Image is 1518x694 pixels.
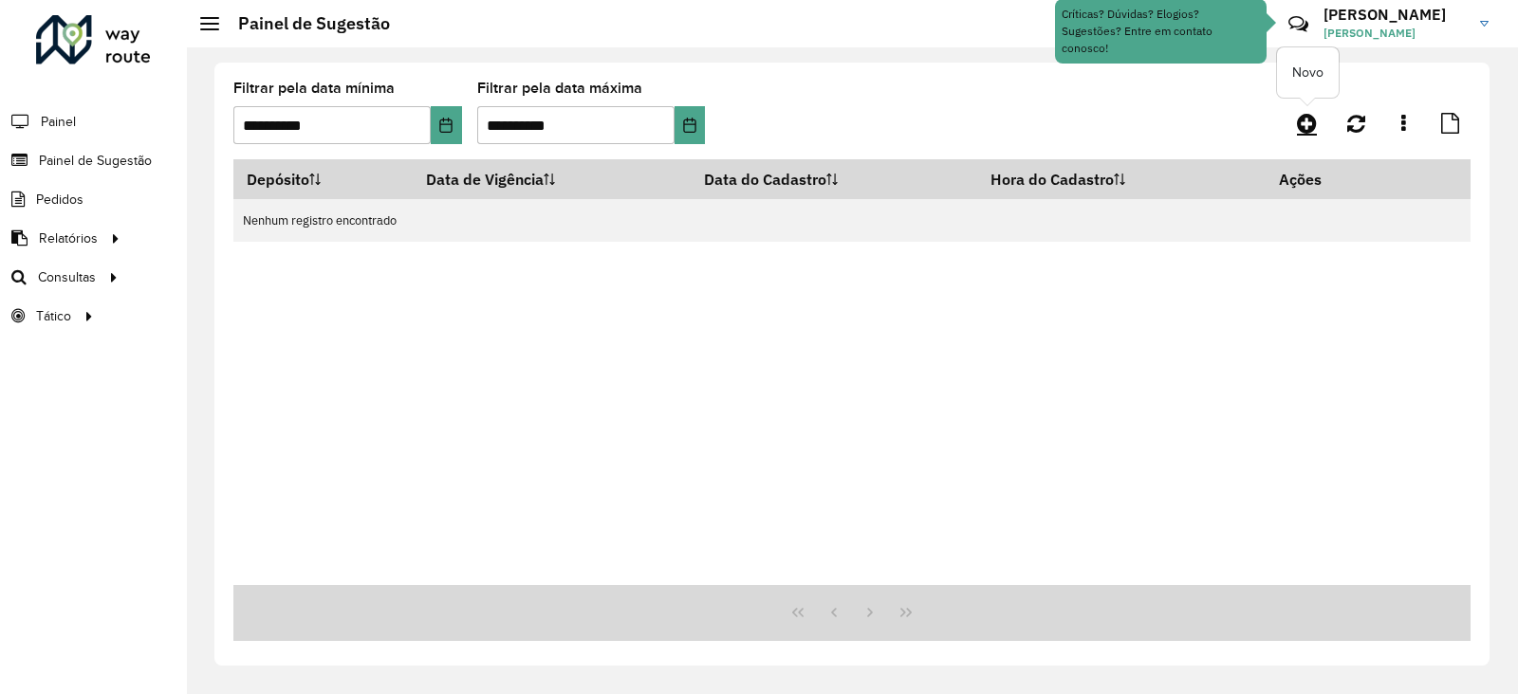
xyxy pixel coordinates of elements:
td: Nenhum registro encontrado [233,199,1471,242]
button: Choose Date [431,106,461,144]
button: Choose Date [675,106,705,144]
span: Consultas [38,267,96,287]
th: Depósito [233,159,413,199]
span: [PERSON_NAME] [1324,25,1466,42]
h2: Painel de Sugestão [219,13,390,34]
th: Data do Cadastro [691,159,977,199]
div: Novo [1277,47,1339,98]
th: Ações [1266,159,1379,199]
span: Painel de Sugestão [39,151,152,171]
label: Filtrar pela data máxima [477,77,642,100]
span: Pedidos [36,190,83,210]
span: Relatórios [39,228,98,248]
label: Filtrar pela data mínima [233,77,395,100]
span: Tático [36,306,71,326]
a: Contato Rápido [1278,4,1319,45]
th: Hora do Cadastro [977,159,1266,199]
span: Painel [41,112,76,132]
th: Data de Vigência [413,159,691,199]
h3: [PERSON_NAME] [1324,6,1466,24]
